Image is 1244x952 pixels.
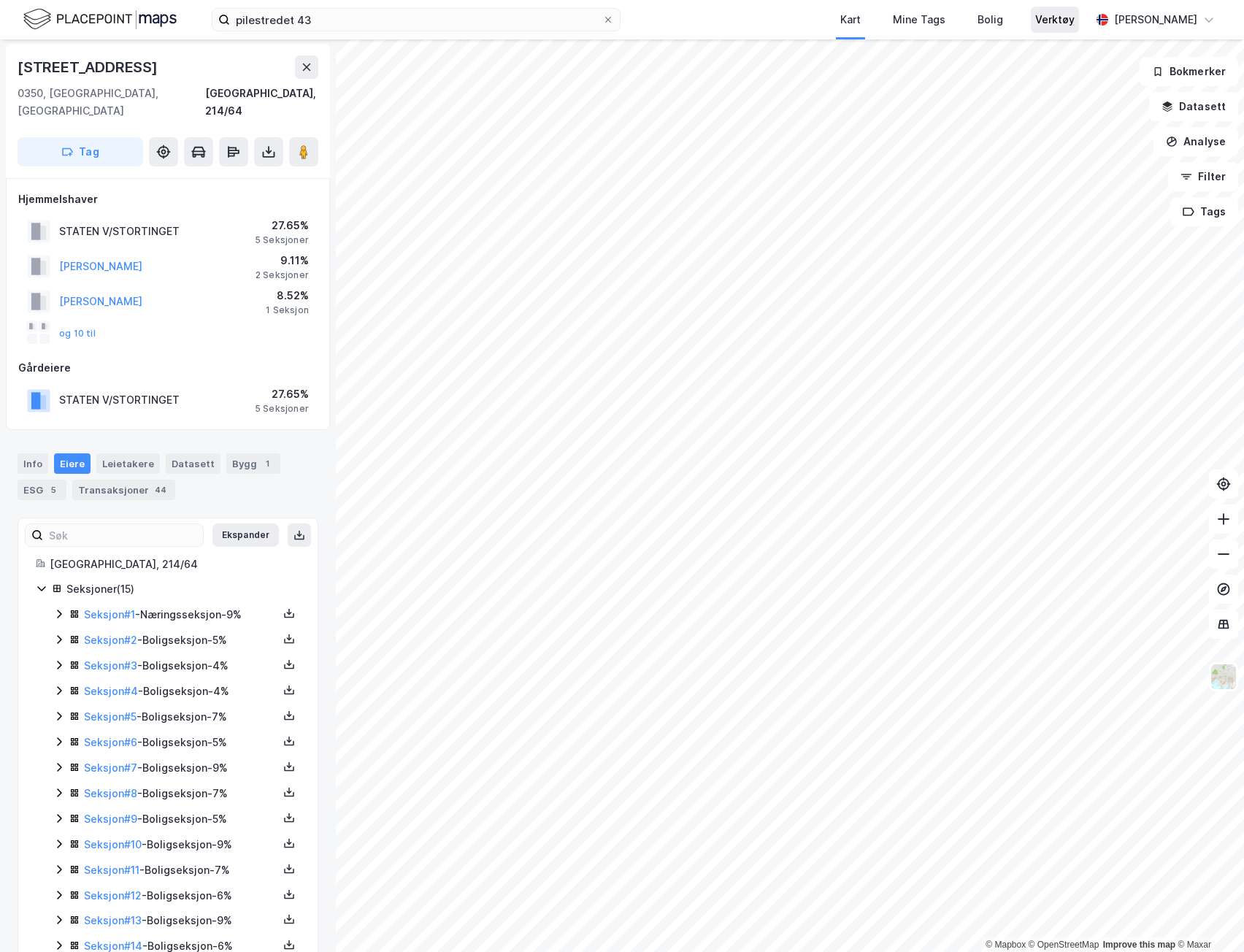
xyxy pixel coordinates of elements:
[59,391,180,409] div: STATEN V/STORTINGET
[84,632,278,649] div: - Boligseksjon - 5%
[84,787,137,799] a: Seksjon#8
[266,287,309,304] div: 8.52%
[1114,11,1197,28] div: [PERSON_NAME]
[230,9,602,31] input: Søk på adresse, matrikkel, gårdeiere, leietakere eller personer
[23,7,177,32] img: logo.f888ab2527a4732fd821a326f86c7f29.svg
[84,759,278,777] div: - Boligseksjon - 9%
[978,11,1003,28] div: Bolig
[205,85,318,120] div: [GEOGRAPHIC_DATA], 214/64
[84,734,278,751] div: - Boligseksjon - 5%
[212,523,279,547] button: Ekspander
[1035,11,1075,28] div: Verktøy
[986,940,1026,950] a: Mapbox
[84,810,278,828] div: - Boligseksjon - 5%
[1029,940,1099,950] a: OpenStreetMap
[255,385,309,403] div: 27.65%
[152,483,169,497] div: 44
[59,223,180,240] div: STATEN V/STORTINGET
[84,710,137,723] a: Seksjon#5
[66,580,300,598] div: Seksjoner ( 15 )
[84,861,278,879] div: - Boligseksjon - 7%
[84,785,278,802] div: - Boligseksjon - 7%
[84,657,278,675] div: - Boligseksjon - 4%
[84,685,138,697] a: Seksjon#4
[255,403,309,415] div: 5 Seksjoner
[84,659,137,672] a: Seksjon#3
[255,217,309,234] div: 27.65%
[84,606,278,623] div: - Næringsseksjon - 9%
[84,608,135,621] a: Seksjon#1
[18,480,66,500] div: ESG
[84,914,142,926] a: Seksjon#13
[1210,663,1237,691] img: Z
[18,137,143,166] button: Tag
[84,736,137,748] a: Seksjon#6
[166,453,220,474] div: Datasett
[84,708,278,726] div: - Boligseksjon - 7%
[1149,92,1238,121] button: Datasett
[1168,162,1238,191] button: Filter
[84,887,278,905] div: - Boligseksjon - 6%
[256,252,309,269] div: 9.11%
[266,304,309,316] div: 1 Seksjon
[84,912,278,929] div: - Boligseksjon - 9%
[18,453,48,474] div: Info
[1153,127,1238,156] button: Analyse
[1170,197,1238,226] button: Tags
[84,838,142,851] a: Seksjon#10
[255,234,309,246] div: 5 Seksjoner
[1171,882,1244,952] iframe: Chat Widget
[84,889,142,902] a: Seksjon#12
[18,191,318,208] div: Hjemmelshaver
[72,480,175,500] div: Transaksjoner
[84,836,278,853] div: - Boligseksjon - 9%
[84,761,137,774] a: Seksjon#7
[226,453,280,474] div: Bygg
[18,55,161,79] div: [STREET_ADDRESS]
[43,524,203,546] input: Søk
[260,456,274,471] div: 1
[893,11,945,28] div: Mine Tags
[1103,940,1175,950] a: Improve this map
[46,483,61,497] div: 5
[96,453,160,474] div: Leietakere
[84,634,137,646] a: Seksjon#2
[840,11,861,28] div: Kart
[256,269,309,281] div: 2 Seksjoner
[1140,57,1238,86] button: Bokmerker
[18,359,318,377] div: Gårdeiere
[54,453,91,474] div: Eiere
[1171,882,1244,952] div: Kontrollprogram for chat
[18,85,205,120] div: 0350, [GEOGRAPHIC_DATA], [GEOGRAPHIC_DATA]
[50,556,300,573] div: [GEOGRAPHIC_DATA], 214/64
[84,683,278,700] div: - Boligseksjon - 4%
[84,813,137,825] a: Seksjon#9
[84,864,139,876] a: Seksjon#11
[84,940,142,952] a: Seksjon#14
